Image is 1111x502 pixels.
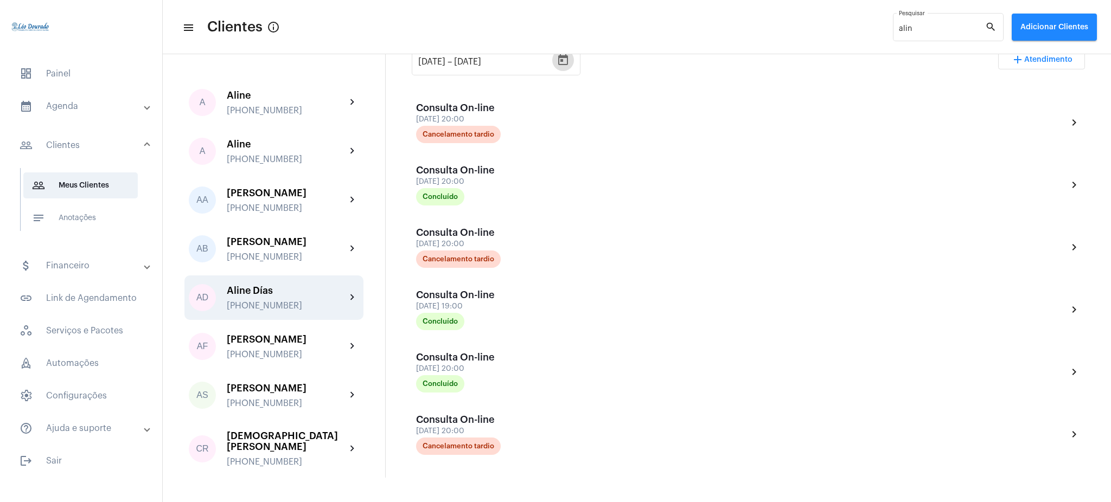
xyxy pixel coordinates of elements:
span: sidenav icon [20,389,33,402]
button: Open calendar [552,49,574,71]
mat-expansion-panel-header: sidenav iconAjuda e suporte [7,415,162,441]
mat-icon: chevron_right [346,442,359,455]
mat-chip: Cancelamento tardio [416,437,501,455]
mat-icon: chevron_right [1068,428,1081,441]
div: [PHONE_NUMBER] [227,203,346,213]
mat-icon: chevron_right [346,242,359,255]
mat-chip: Cancelamento tardio [416,250,501,268]
mat-icon: chevron_right [346,389,359,402]
div: Consulta On-line [416,289,525,300]
mat-icon: Button that displays a tooltip when focused or hovered over [267,21,280,34]
button: Adicionar Clientes [1012,14,1097,41]
div: A [189,89,216,116]
div: CR [189,435,216,462]
mat-icon: sidenav icon [182,21,193,34]
span: sidenav icon [20,357,33,370]
input: Data de início [418,57,445,67]
div: [PHONE_NUMBER] [227,350,346,359]
span: Link de Agendamento [11,285,151,311]
button: Button that displays a tooltip when focused or hovered over [263,16,284,38]
span: Sair [11,448,151,474]
mat-icon: sidenav icon [20,422,33,435]
span: Clientes [207,18,263,36]
mat-icon: chevron_right [346,194,359,207]
div: [DATE] 20:00 [416,178,525,186]
mat-icon: add [1011,53,1024,66]
mat-chip: Concluído [416,375,464,392]
div: [PERSON_NAME] [227,334,346,345]
mat-icon: sidenav icon [32,211,45,224]
mat-icon: sidenav icon [20,292,33,305]
div: AS [189,382,216,409]
span: Automações [11,350,151,376]
div: Aline [227,90,346,101]
div: [DATE] 20:00 [416,427,525,435]
span: Meus Clientes [23,172,138,198]
mat-panel-title: Financeiro [20,259,145,272]
div: Consulta On-line [416,165,525,176]
mat-icon: chevron_right [346,340,359,353]
div: A [189,138,216,165]
div: Consulta On-line [416,352,525,363]
mat-chip: Concluído [416,313,464,330]
div: AF [189,333,216,360]
mat-icon: chevron_right [1068,303,1081,316]
input: Pesquisar [899,25,985,34]
div: [DATE] 20:00 [416,115,525,124]
div: [PHONE_NUMBER] [227,252,346,262]
span: Anotações [23,205,138,231]
mat-icon: search [985,21,998,34]
div: AA [189,186,216,214]
div: [PHONE_NUMBER] [227,301,346,311]
mat-panel-title: Agenda [20,100,145,113]
span: Adicionar Clientes [1020,23,1088,31]
mat-icon: sidenav icon [20,100,33,113]
mat-icon: chevron_right [1068,116,1081,129]
div: Consulta On-line [416,227,525,238]
div: Aline Días [227,285,346,296]
span: Atendimento [1024,56,1072,63]
div: [DATE] 19:00 [416,303,525,311]
mat-icon: chevron_right [346,291,359,304]
input: Data do fim [454,57,519,67]
mat-icon: chevron_right [346,96,359,109]
div: AB [189,235,216,262]
div: Aline [227,139,346,150]
span: Serviços e Pacotes [11,318,151,344]
span: sidenav icon [20,324,33,337]
div: [PERSON_NAME] [227,188,346,198]
mat-icon: sidenav icon [32,179,45,192]
mat-icon: sidenav icon [20,139,33,152]
div: [DATE] 20:00 [416,240,525,248]
mat-icon: sidenav icon [20,259,33,272]
div: [PERSON_NAME] [227,383,346,394]
div: AD [189,284,216,311]
mat-expansion-panel-header: sidenav iconAgenda [7,93,162,119]
button: Adicionar Atendimento [998,50,1085,69]
mat-chip: Concluído [416,188,464,205]
span: – [448,57,452,67]
img: 4c910ca3-f26c-c648-53c7-1a2041c6e520.jpg [9,5,52,49]
div: [PHONE_NUMBER] [227,398,346,408]
div: [PHONE_NUMBER] [227,106,346,115]
mat-panel-title: Clientes [20,139,145,152]
mat-panel-title: Ajuda e suporte [20,422,145,435]
div: [PERSON_NAME] [227,236,346,247]
span: sidenav icon [20,67,33,80]
mat-icon: sidenav icon [20,454,33,467]
mat-icon: chevron_right [1068,178,1081,191]
div: Consulta On-line [416,102,525,113]
div: sidenav iconClientes [7,163,162,246]
mat-icon: chevron_right [346,145,359,158]
div: [DEMOGRAPHIC_DATA][PERSON_NAME] [227,430,346,452]
mat-chip: Cancelamento tardio [416,126,501,143]
div: [PHONE_NUMBER] [227,457,346,467]
span: Configurações [11,383,151,409]
mat-icon: chevron_right [1068,241,1081,254]
span: Painel [11,61,151,87]
mat-expansion-panel-header: sidenav iconClientes [7,128,162,163]
mat-icon: chevron_right [1068,365,1081,378]
div: [DATE] 20:00 [416,365,525,373]
div: [PHONE_NUMBER] [227,155,346,164]
mat-expansion-panel-header: sidenav iconFinanceiro [7,253,162,279]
